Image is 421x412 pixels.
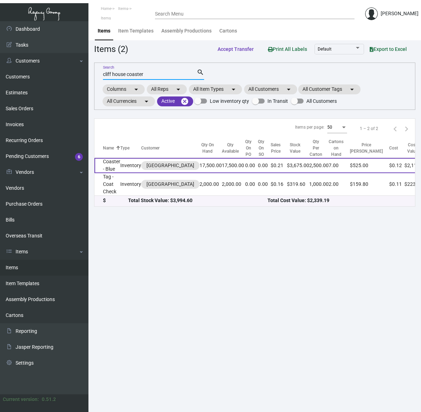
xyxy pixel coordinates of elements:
mat-chip: Columns [103,84,145,94]
mat-chip: All Customers [244,84,297,94]
td: 2,000.00 [222,173,245,196]
span: 50 [327,125,332,130]
div: Name [103,145,114,151]
div: Assembly Productions [161,27,212,35]
td: 2,000.00 [200,173,222,196]
div: Total Cost Value: $2,339.19 [267,197,406,204]
div: [GEOGRAPHIC_DATA] [146,181,194,188]
td: Inventory [120,158,141,173]
div: Stock Value [287,142,303,154]
div: 0.51.2 [42,396,56,403]
td: $159.80 [350,173,389,196]
mat-icon: arrow_drop_down [142,97,151,106]
mat-icon: arrow_drop_down [229,85,238,94]
div: Total Stock Value: $3,994.60 [128,197,267,204]
span: Items [118,6,128,11]
span: Accept Transfer [218,46,254,52]
div: Qty On Hand [200,142,215,154]
mat-chip: All Currencies [103,96,155,106]
td: 17,500.00 [200,158,222,173]
span: Print All Labels [268,46,307,52]
td: 7.00 [329,158,350,173]
button: Accept Transfer [212,43,259,55]
div: [PERSON_NAME] [381,10,419,17]
div: Cost [389,145,398,151]
div: Qty On PO [245,139,258,158]
mat-icon: arrow_drop_down [174,85,183,94]
div: Current version: [3,396,39,403]
td: 0.00 [245,173,258,196]
div: Sales Price [271,142,287,154]
mat-icon: search [197,68,204,77]
div: $ [103,197,128,204]
span: Export to Excel [370,46,407,52]
div: Cartons [219,27,237,35]
td: 2,500.00 [309,158,329,173]
button: Previous page [390,123,401,134]
span: In Transit [267,97,288,105]
mat-icon: cancel [180,97,189,106]
td: 2.00 [329,173,350,196]
mat-select: Items per page: [327,125,347,130]
mat-chip: All Item Types [189,84,242,94]
td: Inventory [120,173,141,196]
mat-chip: All Reps [147,84,187,94]
td: $0.21 [271,158,287,173]
div: Qty On SO [258,139,264,158]
mat-icon: arrow_drop_down [348,85,356,94]
td: $319.60 [287,173,309,196]
td: 1,000.00 [309,173,329,196]
div: Cost Value [404,142,420,154]
button: Print All Labels [262,42,313,55]
div: Cost [389,145,404,151]
span: Default [318,47,331,52]
div: Stock Value [287,142,309,154]
td: Tag - Coat Check [94,173,120,196]
span: Items [101,16,111,20]
td: $0.11 [389,173,404,196]
div: Items per page: [295,124,324,130]
td: $525.00 [350,158,389,173]
td: Coaster - Blue [94,158,120,173]
div: Qty Available [222,142,239,154]
span: Home [101,6,111,11]
td: 0.00 [258,158,271,173]
img: admin@bootstrapmaster.com [365,7,378,20]
div: Name [103,145,120,151]
div: Qty Available [222,142,245,154]
th: Customer [141,139,200,158]
span: All Customers [306,97,337,105]
div: Sales Price [271,142,281,154]
div: Type [120,145,141,151]
button: Export to Excel [364,43,413,55]
div: Type [120,145,129,151]
div: 1 – 2 of 2 [360,125,378,132]
td: 0.00 [258,173,271,196]
div: Items (2) [94,43,128,55]
td: $0.16 [271,173,287,196]
button: Next page [401,123,412,134]
td: 0.00 [245,158,258,173]
div: Item Templates [118,27,154,35]
div: [GEOGRAPHIC_DATA] [146,162,194,169]
td: $3,675.00 [287,158,309,173]
div: Price [PERSON_NAME] [350,142,383,154]
div: Qty On PO [245,139,252,158]
div: Qty On Hand [200,142,222,154]
div: Items [98,27,110,35]
div: Qty Per Carton [309,139,329,158]
div: Qty On SO [258,139,271,158]
div: Price [PERSON_NAME] [350,142,389,154]
td: 17,500.00 [222,158,245,173]
mat-icon: arrow_drop_down [132,85,140,94]
mat-chip: Active [157,96,193,106]
div: Cartons on Hand [329,139,350,158]
span: Low inventory qty [210,97,249,105]
mat-icon: arrow_drop_down [284,85,293,94]
div: Cartons on Hand [329,139,344,158]
div: Qty Per Carton [309,139,322,158]
mat-chip: All Customer Tags [298,84,361,94]
td: $0.12 [389,158,404,173]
